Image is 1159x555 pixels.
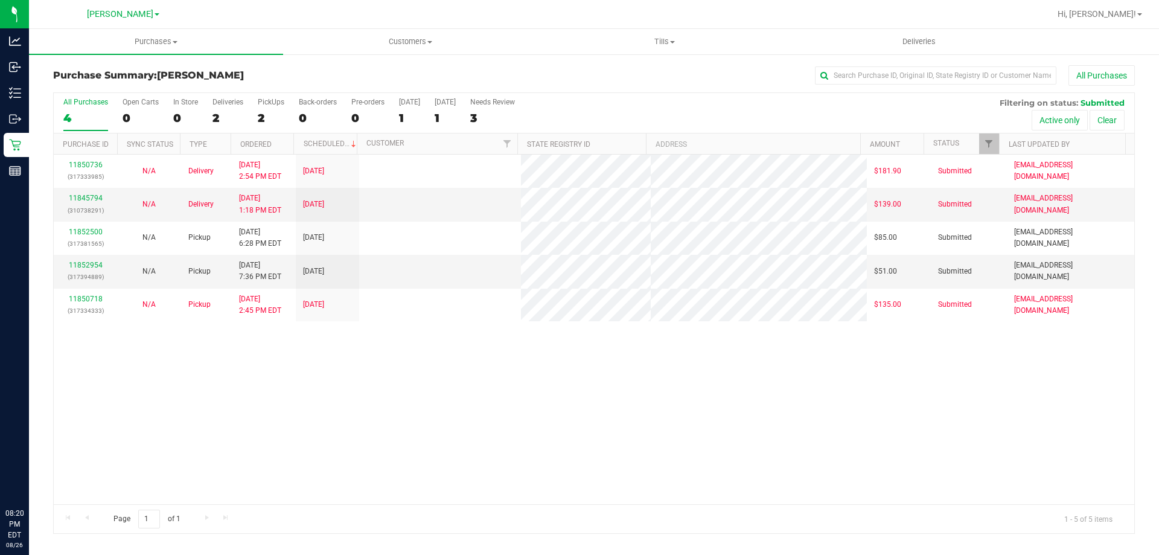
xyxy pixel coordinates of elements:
[258,98,284,106] div: PickUps
[938,165,972,177] span: Submitted
[12,458,48,495] iframe: Resource center
[303,266,324,277] span: [DATE]
[142,299,156,310] button: N/A
[1055,510,1122,528] span: 1 - 5 of 5 items
[138,510,160,528] input: 1
[63,98,108,106] div: All Purchases
[188,232,211,243] span: Pickup
[63,111,108,125] div: 4
[435,111,456,125] div: 1
[87,9,153,19] span: [PERSON_NAME]
[303,199,324,210] span: [DATE]
[1009,140,1070,149] a: Last Updated By
[188,266,211,277] span: Pickup
[29,36,283,47] span: Purchases
[874,199,901,210] span: $139.00
[69,161,103,169] a: 11850736
[142,233,156,242] span: Not Applicable
[304,140,359,148] a: Scheduled
[815,66,1056,85] input: Search Purchase ID, Original ID, State Registry ID or Customer Name...
[29,29,283,54] a: Purchases
[470,98,515,106] div: Needs Review
[497,133,517,154] a: Filter
[874,266,897,277] span: $51.00
[61,205,110,216] p: (310738291)
[9,139,21,151] inline-svg: Retail
[303,232,324,243] span: [DATE]
[173,98,198,106] div: In Store
[1068,65,1135,86] button: All Purchases
[239,159,281,182] span: [DATE] 2:54 PM EDT
[284,36,537,47] span: Customers
[157,69,244,81] span: [PERSON_NAME]
[142,165,156,177] button: N/A
[1014,294,1127,316] span: [EMAIL_ADDRESS][DOMAIN_NAME]
[63,140,109,149] a: Purchase ID
[938,232,972,243] span: Submitted
[61,171,110,182] p: (317333985)
[1014,193,1127,216] span: [EMAIL_ADDRESS][DOMAIN_NAME]
[1000,98,1078,107] span: Filtering on status:
[190,140,207,149] a: Type
[299,98,337,106] div: Back-orders
[538,36,791,47] span: Tills
[142,167,156,175] span: Not Applicable
[1081,98,1125,107] span: Submitted
[69,228,103,236] a: 11852500
[470,111,515,125] div: 3
[1058,9,1136,19] span: Hi, [PERSON_NAME]!
[792,29,1046,54] a: Deliveries
[283,29,537,54] a: Customers
[188,165,214,177] span: Delivery
[103,510,190,528] span: Page of 1
[9,35,21,47] inline-svg: Analytics
[123,111,159,125] div: 0
[938,199,972,210] span: Submitted
[239,294,281,316] span: [DATE] 2:45 PM EDT
[399,98,420,106] div: [DATE]
[874,165,901,177] span: $181.90
[53,70,413,81] h3: Purchase Summary:
[399,111,420,125] div: 1
[5,508,24,541] p: 08:20 PM EDT
[351,98,385,106] div: Pre-orders
[142,232,156,243] button: N/A
[61,271,110,283] p: (317394889)
[142,300,156,309] span: Not Applicable
[239,193,281,216] span: [DATE] 1:18 PM EDT
[258,111,284,125] div: 2
[303,299,324,310] span: [DATE]
[435,98,456,106] div: [DATE]
[9,165,21,177] inline-svg: Reports
[142,266,156,277] button: N/A
[69,261,103,269] a: 11852954
[303,165,324,177] span: [DATE]
[366,139,404,147] a: Customer
[1014,260,1127,283] span: [EMAIL_ADDRESS][DOMAIN_NAME]
[142,200,156,208] span: Not Applicable
[933,139,959,147] a: Status
[5,541,24,550] p: 08/26
[142,199,156,210] button: N/A
[527,140,590,149] a: State Registry ID
[1090,110,1125,130] button: Clear
[9,87,21,99] inline-svg: Inventory
[938,299,972,310] span: Submitted
[123,98,159,106] div: Open Carts
[979,133,999,154] a: Filter
[239,260,281,283] span: [DATE] 7:36 PM EDT
[61,238,110,249] p: (317381565)
[212,98,243,106] div: Deliveries
[537,29,791,54] a: Tills
[886,36,952,47] span: Deliveries
[1032,110,1088,130] button: Active only
[173,111,198,125] div: 0
[69,295,103,303] a: 11850718
[61,305,110,316] p: (317334333)
[188,199,214,210] span: Delivery
[240,140,272,149] a: Ordered
[9,113,21,125] inline-svg: Outbound
[874,232,897,243] span: $85.00
[212,111,243,125] div: 2
[938,266,972,277] span: Submitted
